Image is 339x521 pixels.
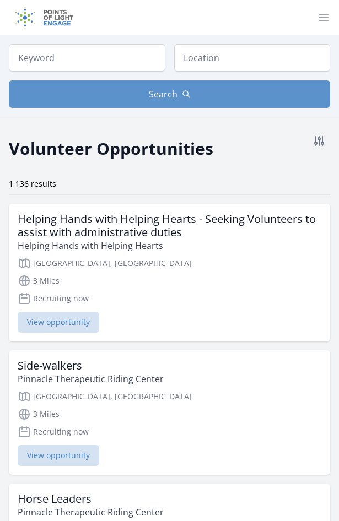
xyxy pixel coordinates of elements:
[18,390,321,403] p: [GEOGRAPHIC_DATA], [GEOGRAPHIC_DATA]
[18,445,99,466] span: View opportunity
[18,292,321,305] p: Recruiting now
[18,408,321,421] p: 3 Miles
[9,136,213,161] h2: Volunteer Opportunities
[18,213,321,239] h3: Helping Hands with Helping Hearts - Seeking Volunteers to assist with administrative duties
[18,274,321,287] p: 3 Miles
[18,506,164,519] p: Pinnacle Therapeutic Riding Center
[9,178,56,189] span: 1,136 results
[18,425,321,438] p: Recruiting now
[18,372,164,386] p: Pinnacle Therapeutic Riding Center
[9,44,165,72] input: Keyword
[18,257,321,270] p: [GEOGRAPHIC_DATA], [GEOGRAPHIC_DATA]
[18,359,164,372] h3: Side-walkers
[18,492,164,506] h3: Horse Leaders
[18,239,321,252] p: Helping Hands with Helping Hearts
[9,350,330,475] a: Side-walkers Pinnacle Therapeutic Riding Center [GEOGRAPHIC_DATA], [GEOGRAPHIC_DATA] 3 Miles Recr...
[149,88,177,101] span: Search
[174,44,331,72] input: Location
[9,204,330,341] a: Helping Hands with Helping Hearts - Seeking Volunteers to assist with administrative duties Helpi...
[18,312,99,333] span: View opportunity
[9,80,330,108] button: Search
